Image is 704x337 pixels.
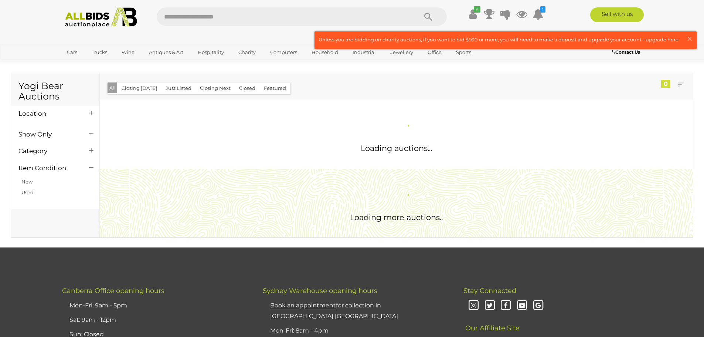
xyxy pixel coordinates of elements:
[463,313,520,332] span: Our Affiliate Site
[467,299,480,312] i: Instagram
[18,148,78,155] h4: Category
[259,82,290,94] button: Featured
[451,46,476,58] a: Sports
[474,6,480,13] i: ✔
[270,302,398,320] a: Book an appointmentfor collection in [GEOGRAPHIC_DATA] [GEOGRAPHIC_DATA]
[62,58,124,71] a: [GEOGRAPHIC_DATA]
[144,46,188,58] a: Antiques & Art
[423,46,446,58] a: Office
[686,31,693,46] span: ×
[18,131,78,138] h4: Show Only
[21,179,33,185] a: New
[467,7,479,21] a: ✔
[361,144,432,153] span: Loading auctions...
[234,46,261,58] a: Charity
[590,7,644,22] a: Sell with us
[516,299,528,312] i: Youtube
[235,82,260,94] button: Closed
[62,46,82,58] a: Cars
[533,7,544,21] a: 1
[270,302,336,309] u: Book an appointment
[61,7,141,28] img: Allbids.com.au
[87,46,112,58] a: Trucks
[532,299,545,312] i: Google
[117,82,161,94] button: Closing [DATE]
[193,46,229,58] a: Hospitality
[540,6,545,13] i: 1
[18,165,78,172] h4: Item Condition
[499,299,512,312] i: Facebook
[117,46,139,58] a: Wine
[348,46,381,58] a: Industrial
[18,81,92,101] h1: Yogi Bear Auctions
[410,7,447,26] button: Search
[68,299,244,313] li: Mon-Fri: 9am - 5pm
[21,189,34,195] a: Used
[350,213,443,222] span: Loading more auctions..
[18,110,78,117] h4: Location
[463,287,516,295] span: Stay Connected
[195,82,235,94] button: Closing Next
[385,46,418,58] a: Jewellery
[161,82,196,94] button: Just Listed
[263,287,377,295] span: Sydney Warehouse opening hours
[265,46,302,58] a: Computers
[661,80,670,88] div: 0
[62,287,164,295] span: Canberra Office opening hours
[612,48,642,56] a: Contact Us
[612,49,640,55] b: Contact Us
[307,46,343,58] a: Household
[483,299,496,312] i: Twitter
[108,82,118,93] button: All
[68,313,244,327] li: Sat: 9am - 12pm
